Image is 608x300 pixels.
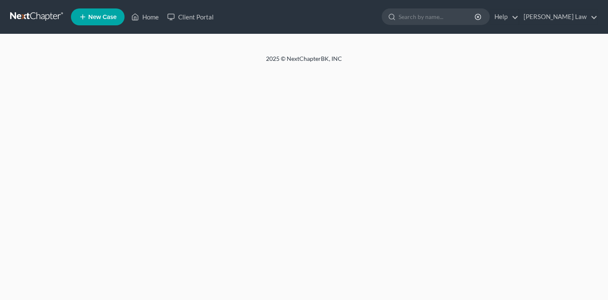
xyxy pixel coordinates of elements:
div: 2025 © NextChapterBK, INC [63,55,545,70]
input: Search by name... [399,9,476,25]
a: Client Portal [163,9,218,25]
a: Help [490,9,518,25]
a: Home [127,9,163,25]
a: [PERSON_NAME] Law [519,9,597,25]
span: New Case [88,14,117,20]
